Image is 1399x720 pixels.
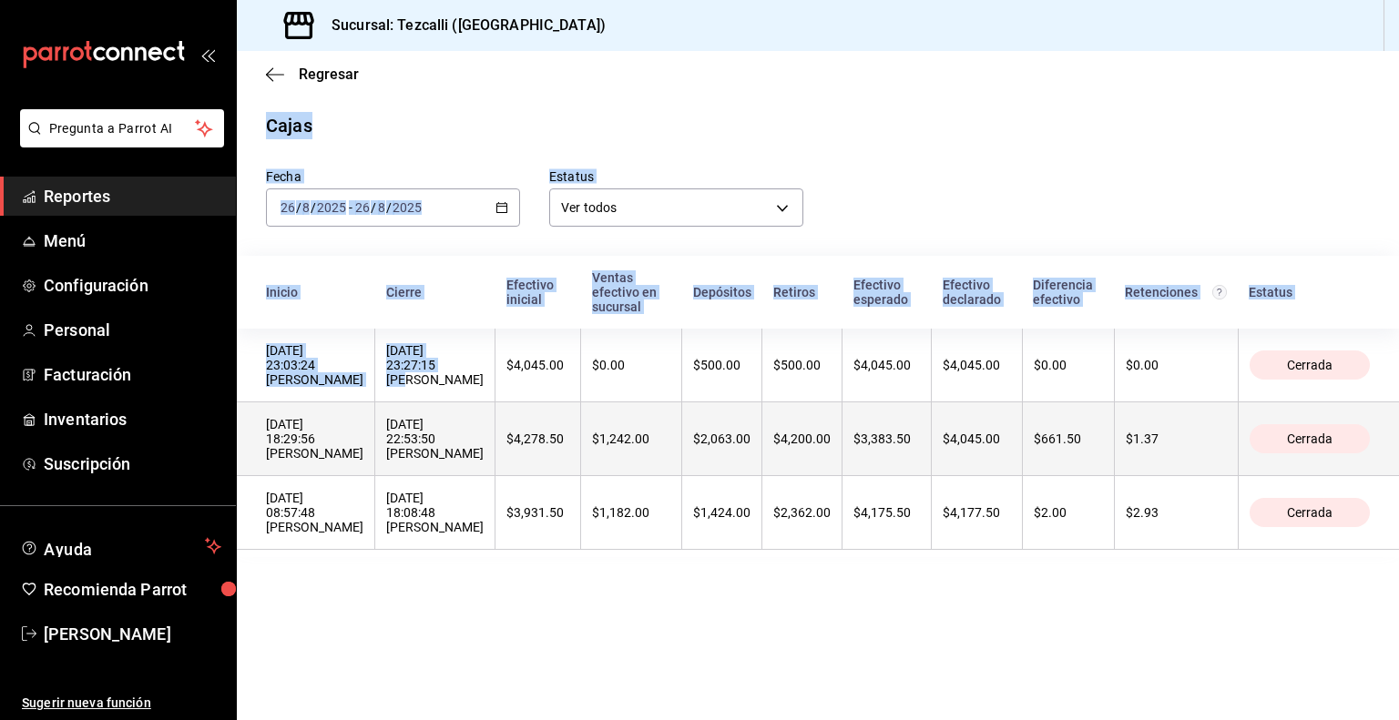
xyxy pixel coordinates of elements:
[44,577,221,602] span: Recomienda Parrot
[773,285,832,299] div: Retiros
[44,184,221,208] span: Reportes
[1280,505,1340,520] span: Cerrada
[1033,278,1103,307] div: Diferencia efectivo
[693,285,751,299] div: Depósitos
[506,505,569,520] div: $3,931.50
[299,66,359,83] span: Regresar
[266,417,363,461] div: [DATE] 18:29:56 [PERSON_NAME]
[44,451,221,476] span: Suscripción
[943,505,1010,520] div: $4,177.50
[506,358,569,372] div: $4,045.00
[592,431,670,446] div: $1,242.00
[943,431,1010,446] div: $4,045.00
[200,47,215,62] button: open_drawer_menu
[943,358,1010,372] div: $4,045.00
[1034,431,1103,446] div: $661.50
[693,358,751,372] div: $500.00
[296,200,301,215] span: /
[377,200,386,215] input: --
[44,407,221,431] span: Inventarios
[44,228,221,253] span: Menú
[44,362,221,387] span: Facturación
[1126,358,1227,372] div: $0.00
[693,505,751,520] div: $1,424.00
[1126,505,1227,520] div: $2.93
[371,200,376,215] span: /
[853,278,921,307] div: Efectivo esperado
[44,318,221,342] span: Personal
[386,343,484,387] div: [DATE] 23:27:15 [PERSON_NAME]
[386,491,484,534] div: [DATE] 18:08:48 [PERSON_NAME]
[392,200,423,215] input: ----
[349,200,352,215] span: -
[317,15,606,36] h3: Sucursal: Tezcalli ([GEOGRAPHIC_DATA])
[506,431,569,446] div: $4,278.50
[773,505,831,520] div: $2,362.00
[1280,431,1340,446] span: Cerrada
[693,431,751,446] div: $2,063.00
[266,66,359,83] button: Regresar
[20,109,224,147] button: Pregunta a Parrot AI
[1126,431,1227,446] div: $1.37
[592,270,671,314] div: Ventas efectivo en sucursal
[266,285,364,299] div: Inicio
[943,278,1011,307] div: Efectivo declarado
[506,278,570,307] div: Efectivo inicial
[266,343,363,387] div: [DATE] 23:03:24 [PERSON_NAME]
[1034,505,1103,520] div: $2.00
[266,491,363,534] div: [DATE] 08:57:48 [PERSON_NAME]
[773,358,831,372] div: $500.00
[549,188,803,227] div: Ver todos
[592,505,670,520] div: $1,182.00
[44,535,198,557] span: Ayuda
[386,417,484,461] div: [DATE] 22:53:50 [PERSON_NAME]
[49,119,196,138] span: Pregunta a Parrot AI
[266,170,520,183] label: Fecha
[301,200,311,215] input: --
[853,358,920,372] div: $4,045.00
[853,431,920,446] div: $3,383.50
[592,358,670,372] div: $0.00
[316,200,347,215] input: ----
[311,200,316,215] span: /
[1280,358,1340,372] span: Cerrada
[773,431,831,446] div: $4,200.00
[266,112,312,139] div: Cajas
[1249,285,1370,299] div: Estatus
[13,132,224,151] a: Pregunta a Parrot AI
[386,285,485,299] div: Cierre
[280,200,296,215] input: --
[22,694,221,713] span: Sugerir nueva función
[1212,285,1227,299] svg: Total de retenciones de propinas registradas
[44,622,221,646] span: [PERSON_NAME]
[354,200,371,215] input: --
[386,200,392,215] span: /
[549,170,803,183] label: Estatus
[853,505,920,520] div: $4,175.50
[1125,285,1227,299] div: Retenciones
[44,273,221,298] span: Configuración
[1034,358,1103,372] div: $0.00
